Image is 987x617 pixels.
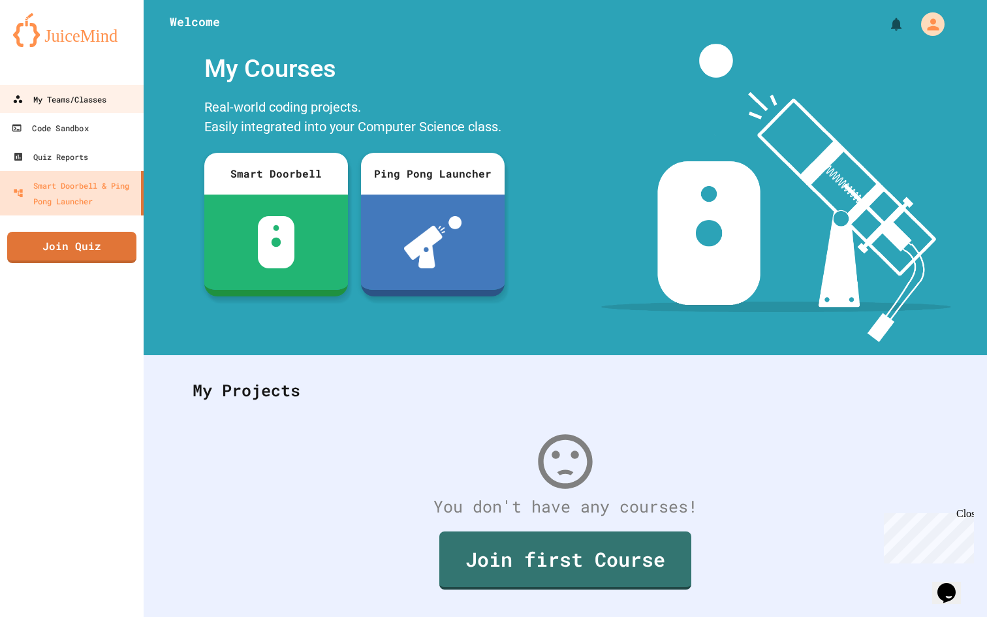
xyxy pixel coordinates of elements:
[12,91,106,107] div: My Teams/Classes
[879,508,974,563] iframe: chat widget
[404,216,462,268] img: ppl-with-ball.png
[258,216,295,268] img: sdb-white.svg
[5,5,90,83] div: Chat with us now!Close
[361,153,505,195] div: Ping Pong Launcher
[180,494,951,519] div: You don't have any courses!
[13,13,131,47] img: logo-orange.svg
[204,153,348,195] div: Smart Doorbell
[601,44,951,342] img: banner-image-my-projects.png
[907,9,948,39] div: My Account
[13,149,88,165] div: Quiz Reports
[864,13,907,35] div: My Notifications
[7,232,136,263] a: Join Quiz
[180,365,951,416] div: My Projects
[198,44,511,94] div: My Courses
[13,178,136,209] div: Smart Doorbell & Ping Pong Launcher
[932,565,974,604] iframe: chat widget
[439,531,691,590] a: Join first Course
[11,120,88,136] div: Code Sandbox
[198,94,511,143] div: Real-world coding projects. Easily integrated into your Computer Science class.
